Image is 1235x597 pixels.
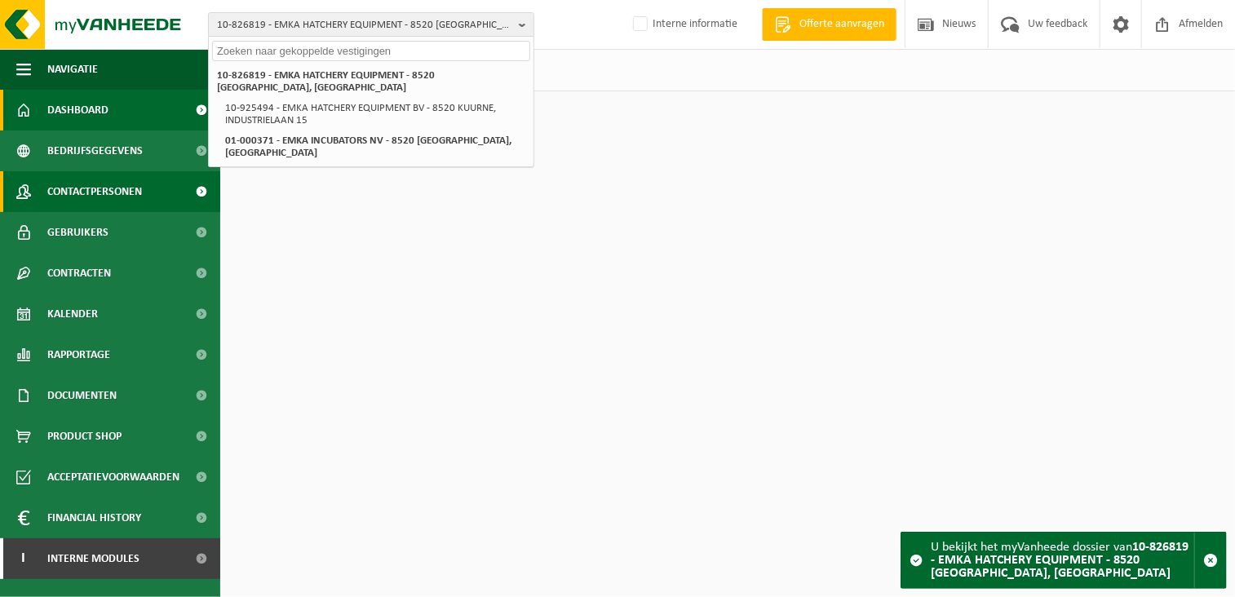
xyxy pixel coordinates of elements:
[217,13,512,38] span: 10-826819 - EMKA HATCHERY EQUIPMENT - 8520 [GEOGRAPHIC_DATA], [GEOGRAPHIC_DATA]
[47,130,143,171] span: Bedrijfsgegevens
[795,16,888,33] span: Offerte aanvragen
[47,212,108,253] span: Gebruikers
[225,135,511,158] strong: 01-000371 - EMKA INCUBATORS NV - 8520 [GEOGRAPHIC_DATA], [GEOGRAPHIC_DATA]
[630,12,737,37] label: Interne informatie
[217,70,435,93] strong: 10-826819 - EMKA HATCHERY EQUIPMENT - 8520 [GEOGRAPHIC_DATA], [GEOGRAPHIC_DATA]
[47,538,139,579] span: Interne modules
[47,90,108,130] span: Dashboard
[220,98,530,130] li: 10-925494 - EMKA HATCHERY EQUIPMENT BV - 8520 KUURNE, INDUSTRIELAAN 15
[47,49,98,90] span: Navigatie
[47,416,122,457] span: Product Shop
[47,497,141,538] span: Financial History
[47,334,110,375] span: Rapportage
[16,538,31,579] span: I
[47,253,111,294] span: Contracten
[47,375,117,416] span: Documenten
[931,541,1189,580] strong: 10-826819 - EMKA HATCHERY EQUIPMENT - 8520 [GEOGRAPHIC_DATA], [GEOGRAPHIC_DATA]
[47,171,142,212] span: Contactpersonen
[47,294,98,334] span: Kalender
[47,457,179,497] span: Acceptatievoorwaarden
[212,41,530,61] input: Zoeken naar gekoppelde vestigingen
[931,533,1194,588] div: U bekijkt het myVanheede dossier van
[762,8,896,41] a: Offerte aanvragen
[208,12,534,37] button: 10-826819 - EMKA HATCHERY EQUIPMENT - 8520 [GEOGRAPHIC_DATA], [GEOGRAPHIC_DATA]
